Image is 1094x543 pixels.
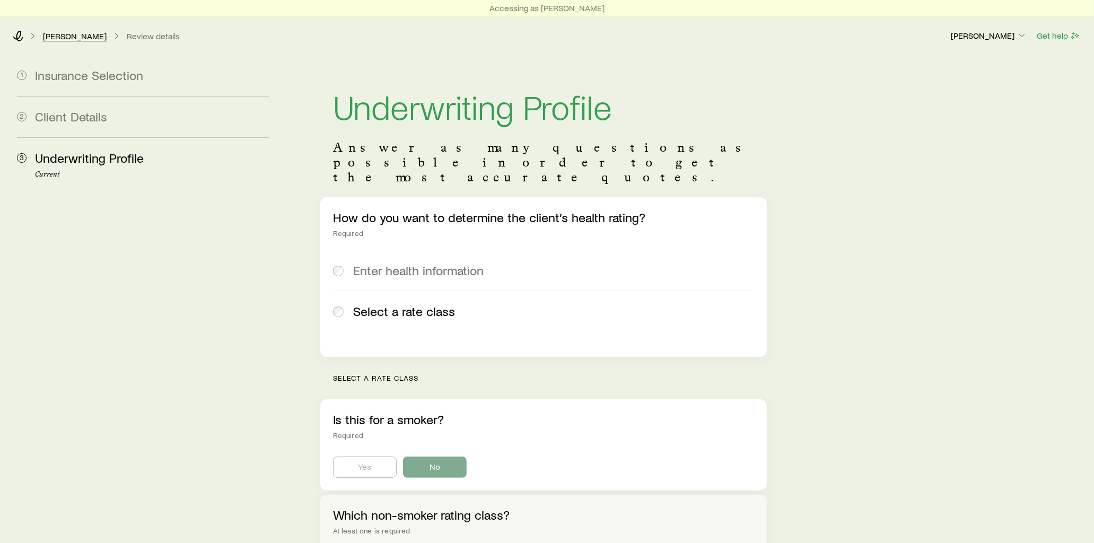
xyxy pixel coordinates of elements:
button: Review details [126,31,180,41]
p: Is this for a smoker? [333,412,755,427]
input: Select a rate class [333,306,344,317]
a: [PERSON_NAME] [42,31,107,41]
div: At least one is required [333,527,755,535]
span: 1 [17,71,27,80]
span: Select a rate class [353,304,455,319]
div: Required [333,431,755,440]
span: Insurance Selection [35,67,143,83]
h1: Underwriting Profile [333,89,755,123]
span: 2 [17,112,27,121]
button: No [403,457,467,478]
p: Select a rate class [333,374,767,382]
p: Current [35,170,269,179]
div: Required [333,229,755,238]
button: Yes [333,457,397,478]
span: 3 [17,153,27,163]
p: How do you want to determine the client’s health rating? [333,210,755,225]
span: Enter health information [353,263,484,278]
p: Accessing as [PERSON_NAME] [489,3,605,13]
input: Enter health information [333,266,344,276]
p: [PERSON_NAME] [951,30,1027,41]
p: Which non-smoker rating class? [333,507,755,522]
button: Get help [1036,30,1081,42]
span: Underwriting Profile [35,150,144,165]
span: Client Details [35,109,107,124]
p: Answer as many questions as possible in order to get the most accurate quotes. [333,140,755,185]
button: [PERSON_NAME] [950,30,1028,42]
